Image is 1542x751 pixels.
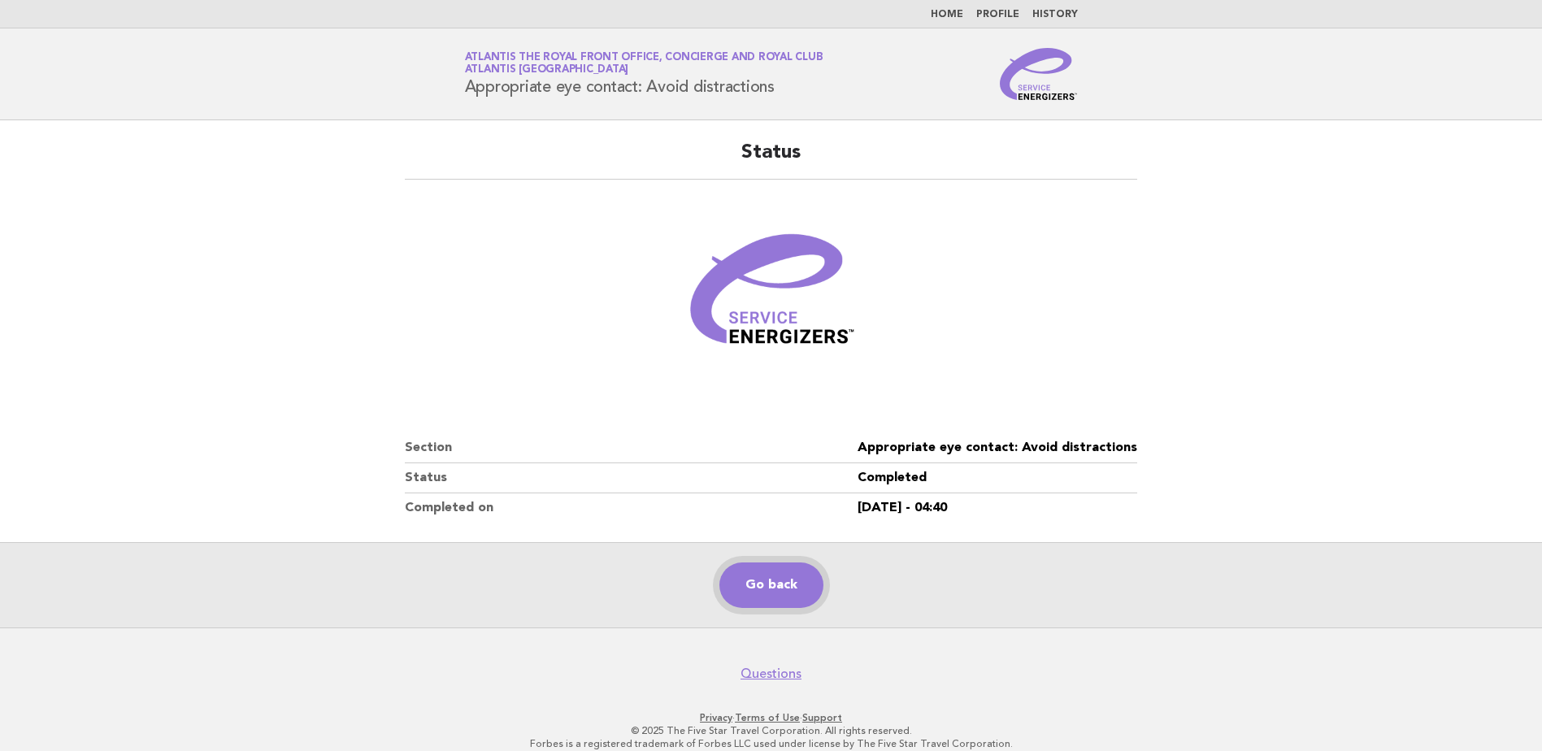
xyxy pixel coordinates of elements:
[719,562,823,608] a: Go back
[1032,10,1078,20] a: History
[858,433,1137,463] dd: Appropriate eye contact: Avoid distractions
[274,724,1269,737] p: © 2025 The Five Star Travel Corporation. All rights reserved.
[976,10,1019,20] a: Profile
[274,711,1269,724] p: · ·
[802,712,842,723] a: Support
[405,433,858,463] dt: Section
[741,666,801,682] a: Questions
[274,737,1269,750] p: Forbes is a registered trademark of Forbes LLC used under license by The Five Star Travel Corpora...
[1000,48,1078,100] img: Service Energizers
[735,712,800,723] a: Terms of Use
[405,463,858,493] dt: Status
[465,52,823,75] a: Atlantis The Royal Front Office, Concierge and Royal ClubAtlantis [GEOGRAPHIC_DATA]
[931,10,963,20] a: Home
[700,712,732,723] a: Privacy
[674,199,869,394] img: Verified
[858,493,1137,523] dd: [DATE] - 04:40
[405,493,858,523] dt: Completed on
[858,463,1137,493] dd: Completed
[465,65,629,76] span: Atlantis [GEOGRAPHIC_DATA]
[405,140,1137,180] h2: Status
[465,53,823,95] h1: Appropriate eye contact: Avoid distractions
